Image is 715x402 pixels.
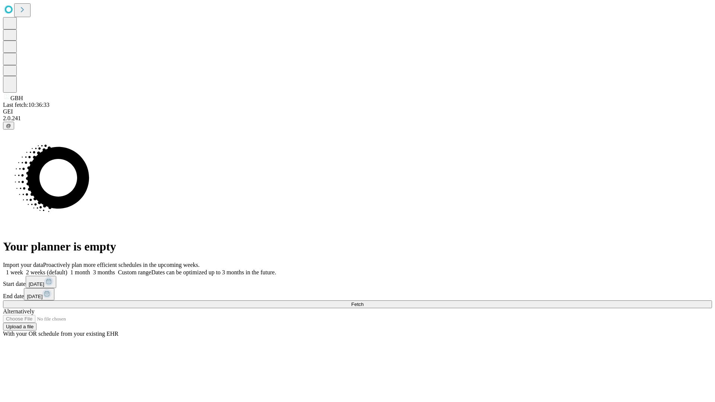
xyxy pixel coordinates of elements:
[3,115,712,122] div: 2.0.241
[26,269,67,275] span: 2 weeks (default)
[26,276,56,288] button: [DATE]
[118,269,151,275] span: Custom range
[151,269,276,275] span: Dates can be optimized up to 3 months in the future.
[3,102,50,108] span: Last fetch: 10:36:33
[3,288,712,300] div: End date
[3,331,118,337] span: With your OR schedule from your existing EHR
[3,122,14,130] button: @
[3,323,36,331] button: Upload a file
[6,269,23,275] span: 1 week
[6,123,11,128] span: @
[3,308,34,315] span: Alternatively
[3,240,712,253] h1: Your planner is empty
[3,300,712,308] button: Fetch
[43,262,200,268] span: Proactively plan more efficient schedules in the upcoming weeks.
[3,262,43,268] span: Import your data
[93,269,115,275] span: 3 months
[24,288,54,300] button: [DATE]
[27,294,42,299] span: [DATE]
[3,108,712,115] div: GEI
[3,276,712,288] div: Start date
[70,269,90,275] span: 1 month
[351,301,363,307] span: Fetch
[10,95,23,101] span: GBH
[29,281,44,287] span: [DATE]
